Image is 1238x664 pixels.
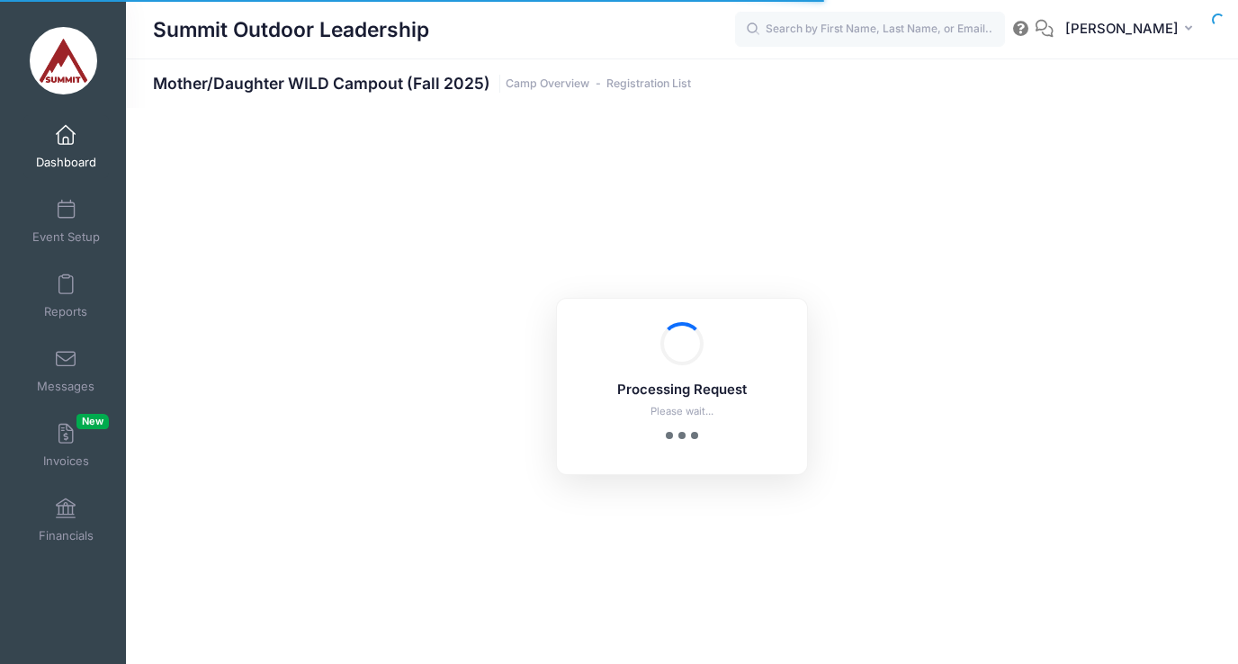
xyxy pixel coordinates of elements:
[30,27,97,94] img: Summit Outdoor Leadership
[153,74,691,93] h1: Mother/Daughter WILD Campout (Fall 2025)
[39,528,94,543] span: Financials
[23,190,109,253] a: Event Setup
[153,9,429,50] h1: Summit Outdoor Leadership
[1054,9,1211,50] button: [PERSON_NAME]
[23,115,109,178] a: Dashboard
[506,77,589,91] a: Camp Overview
[43,453,89,469] span: Invoices
[735,12,1005,48] input: Search by First Name, Last Name, or Email...
[23,265,109,328] a: Reports
[37,379,94,394] span: Messages
[1065,19,1179,39] span: [PERSON_NAME]
[23,339,109,402] a: Messages
[76,414,109,429] span: New
[36,155,96,170] span: Dashboard
[580,382,784,399] h5: Processing Request
[606,77,691,91] a: Registration List
[23,489,109,552] a: Financials
[580,404,784,419] p: Please wait...
[23,414,109,477] a: InvoicesNew
[32,229,100,245] span: Event Setup
[44,304,87,319] span: Reports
